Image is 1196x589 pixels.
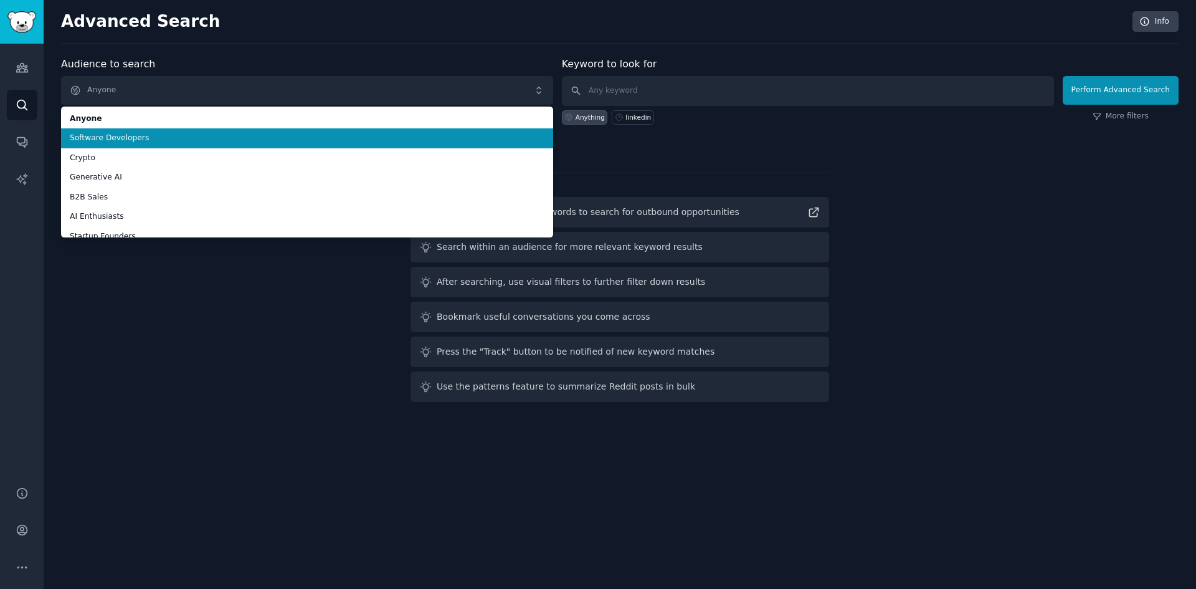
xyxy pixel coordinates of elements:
[70,192,544,203] span: B2B Sales
[437,310,650,323] div: Bookmark useful conversations you come across
[61,12,1126,32] h2: Advanced Search
[70,113,544,125] span: Anyone
[576,113,605,122] div: Anything
[1063,76,1179,105] button: Perform Advanced Search
[70,172,544,183] span: Generative AI
[1132,11,1179,32] a: Info
[437,206,739,219] div: Read guide on helpful keywords to search for outbound opportunities
[437,241,703,254] div: Search within an audience for more relevant keyword results
[437,345,714,358] div: Press the "Track" button to be notified of new keyword matches
[437,275,705,289] div: After searching, use visual filters to further filter down results
[562,58,657,70] label: Keyword to look for
[70,133,544,144] span: Software Developers
[1093,111,1149,122] a: More filters
[70,231,544,242] span: Startup Founders
[562,76,1054,106] input: Any keyword
[625,113,651,122] div: linkedin
[70,211,544,223] span: AI Enthusiasts
[7,11,36,33] img: GummySearch logo
[61,76,553,105] button: Anyone
[61,107,553,237] ul: Anyone
[437,380,695,393] div: Use the patterns feature to summarize Reddit posts in bulk
[70,153,544,164] span: Crypto
[61,58,155,70] label: Audience to search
